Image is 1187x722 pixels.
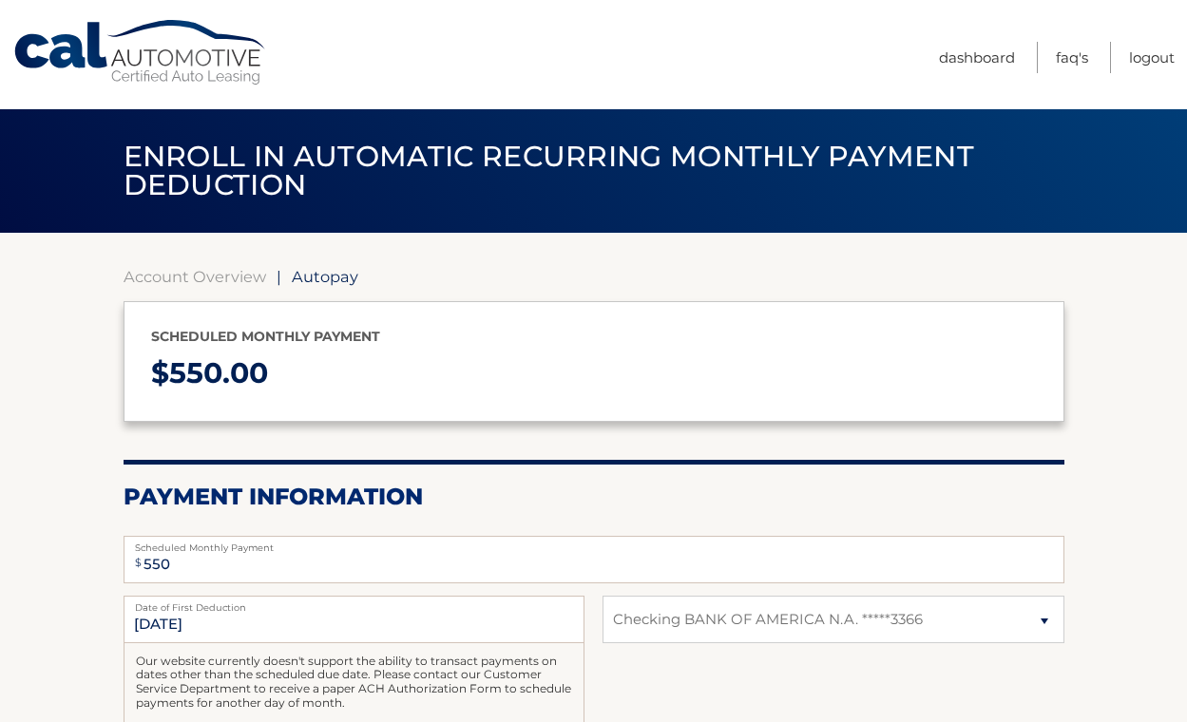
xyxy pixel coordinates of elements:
input: Payment Amount [124,536,1064,583]
a: Dashboard [939,42,1015,73]
span: | [277,267,281,286]
a: Cal Automotive [12,19,269,86]
input: Payment Date [124,596,584,643]
span: $ [129,541,147,584]
span: 550.00 [169,355,268,390]
p: $ [151,349,1037,399]
h2: Payment Information [124,483,1064,511]
label: Date of First Deduction [124,596,584,611]
p: Scheduled monthly payment [151,325,1037,349]
span: Enroll in automatic recurring monthly payment deduction [124,139,974,202]
a: FAQ's [1056,42,1088,73]
span: Autopay [292,267,358,286]
a: Logout [1129,42,1175,73]
a: Account Overview [124,267,266,286]
label: Scheduled Monthly Payment [124,536,1064,551]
